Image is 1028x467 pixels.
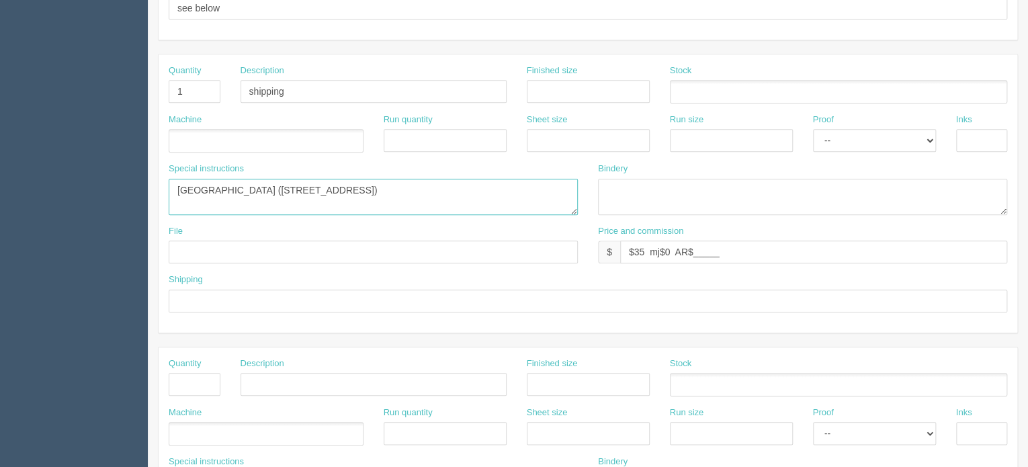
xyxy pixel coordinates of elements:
div: $ [598,241,620,263]
label: Finished size [527,65,578,77]
label: Shipping [169,273,203,286]
label: Run size [670,114,704,126]
label: Quantity [169,357,201,370]
label: Run size [670,407,704,419]
label: Machine [169,407,202,419]
label: Inks [956,407,972,419]
label: Sheet size [527,407,568,419]
label: Stock [670,65,692,77]
label: Inks [956,114,972,126]
label: Run quantity [384,407,433,419]
label: Quantity [169,65,201,77]
label: Proof [813,407,834,419]
label: Special instructions [169,163,244,175]
label: Run quantity [384,114,433,126]
label: Proof [813,114,834,126]
label: Description [241,357,284,370]
label: Sheet size [527,114,568,126]
textarea: Bearspaw marina, [STREET_ADDRESS] [169,179,578,215]
label: Bindery [598,163,628,175]
label: Description [241,65,284,77]
label: Stock [670,357,692,370]
label: Price and commission [598,225,683,238]
label: File [169,225,183,238]
label: Finished size [527,357,578,370]
label: Machine [169,114,202,126]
